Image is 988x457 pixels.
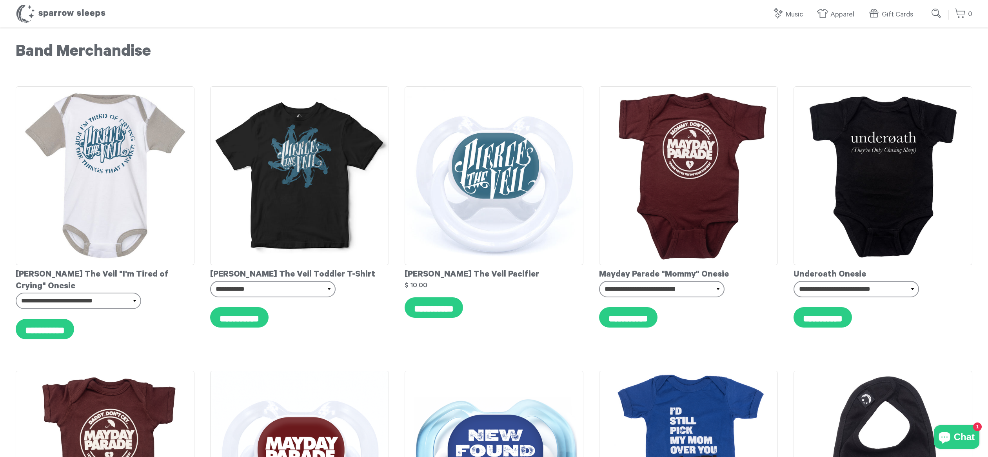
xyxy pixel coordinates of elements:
[817,6,858,23] a: Apparel
[932,425,982,451] inbox-online-store-chat: Shopify online store chat
[405,86,583,265] img: PierceTheVeilPacifier_grande.jpg
[954,6,972,23] a: 0
[929,5,944,21] input: Submit
[599,86,778,265] img: Mayday_Parade_-_Mommy_Onesie_grande.png
[210,265,389,281] div: [PERSON_NAME] The Veil Toddler T-Shirt
[16,43,972,63] h1: Band Merchandise
[772,6,807,23] a: Music
[16,265,194,293] div: [PERSON_NAME] The Veil "I'm Tired of Crying" Onesie
[868,6,917,23] a: Gift Cards
[794,265,972,281] div: Underoath Onesie
[599,265,778,281] div: Mayday Parade "Mommy" Onesie
[16,86,194,265] img: PierceTheVeild-Onesie-I_mtiredofCrying_grande.jpg
[16,4,106,24] h1: Sparrow Sleeps
[794,86,972,265] img: Underoath-Onesie_grande.jpg
[405,282,427,288] strong: $ 10.00
[210,86,389,265] img: PierceTheVeilToddlerT-shirt_grande.jpg
[405,265,583,281] div: [PERSON_NAME] The Veil Pacifier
